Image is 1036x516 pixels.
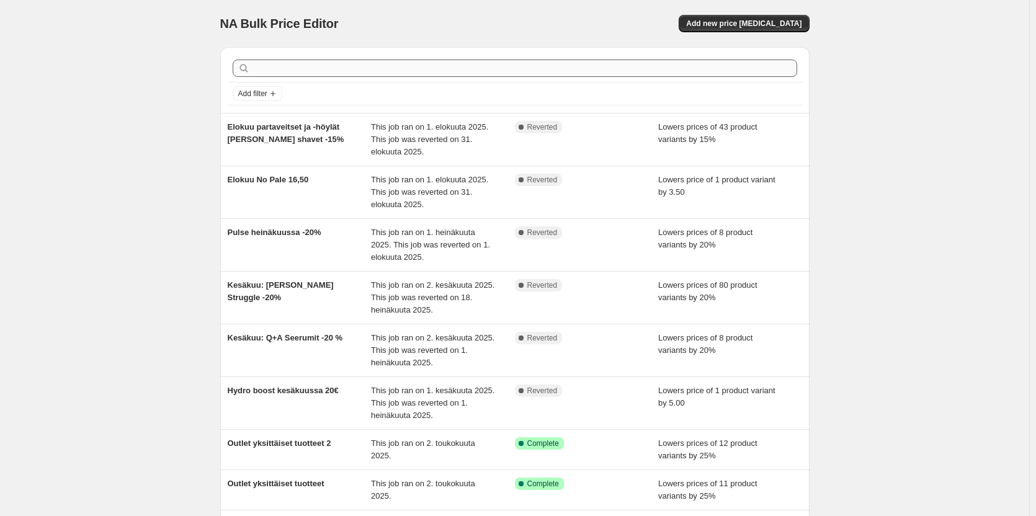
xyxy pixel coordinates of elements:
span: This job ran on 1. kesäkuuta 2025. This job was reverted on 1. heinäkuuta 2025. [371,386,494,420]
span: Lowers prices of 43 product variants by 15% [658,122,757,144]
button: Add new price [MEDICAL_DATA] [679,15,809,32]
span: Complete [527,438,559,448]
span: Lowers prices of 11 product variants by 25% [658,479,757,500]
span: This job ran on 2. kesäkuuta 2025. This job was reverted on 18. heinäkuuta 2025. [371,280,494,314]
span: Reverted [527,175,558,185]
span: Hydro boost kesäkuussa 20€ [228,386,339,395]
span: NA Bulk Price Editor [220,17,339,30]
span: Lowers prices of 8 product variants by 20% [658,333,752,355]
span: Lowers prices of 12 product variants by 25% [658,438,757,460]
span: Kesäkuu: [PERSON_NAME] Struggle -20% [228,280,334,302]
span: Outlet yksittäiset tuotteet 2 [228,438,331,448]
span: Complete [527,479,559,489]
span: Reverted [527,386,558,396]
span: Lowers prices of 8 product variants by 20% [658,228,752,249]
span: This job ran on 1. elokuuta 2025. This job was reverted on 31. elokuuta 2025. [371,175,488,209]
span: Kesäkuu: Q+A Seerumit -20 % [228,333,343,342]
span: Reverted [527,228,558,238]
span: Reverted [527,280,558,290]
span: Add new price [MEDICAL_DATA] [686,19,802,29]
span: Elokuu No Pale 16,50 [228,175,309,184]
span: This job ran on 1. elokuuta 2025. This job was reverted on 31. elokuuta 2025. [371,122,488,156]
span: This job ran on 2. toukokuuta 2025. [371,438,475,460]
span: This job ran on 2. kesäkuuta 2025. This job was reverted on 1. heinäkuuta 2025. [371,333,494,367]
span: Lowers price of 1 product variant by 3.50 [658,175,775,197]
span: Add filter [238,89,267,99]
span: Reverted [527,333,558,343]
button: Add filter [233,86,282,101]
span: Pulse heinäkuussa -20% [228,228,321,237]
span: Reverted [527,122,558,132]
span: This job ran on 2. toukokuuta 2025. [371,479,475,500]
span: Lowers prices of 80 product variants by 20% [658,280,757,302]
span: Elokuu partaveitset ja -höylät [PERSON_NAME] shavet -15% [228,122,344,144]
span: This job ran on 1. heinäkuuta 2025. This job was reverted on 1. elokuuta 2025. [371,228,490,262]
span: Outlet yksittäiset tuotteet [228,479,324,488]
span: Lowers price of 1 product variant by 5.00 [658,386,775,407]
